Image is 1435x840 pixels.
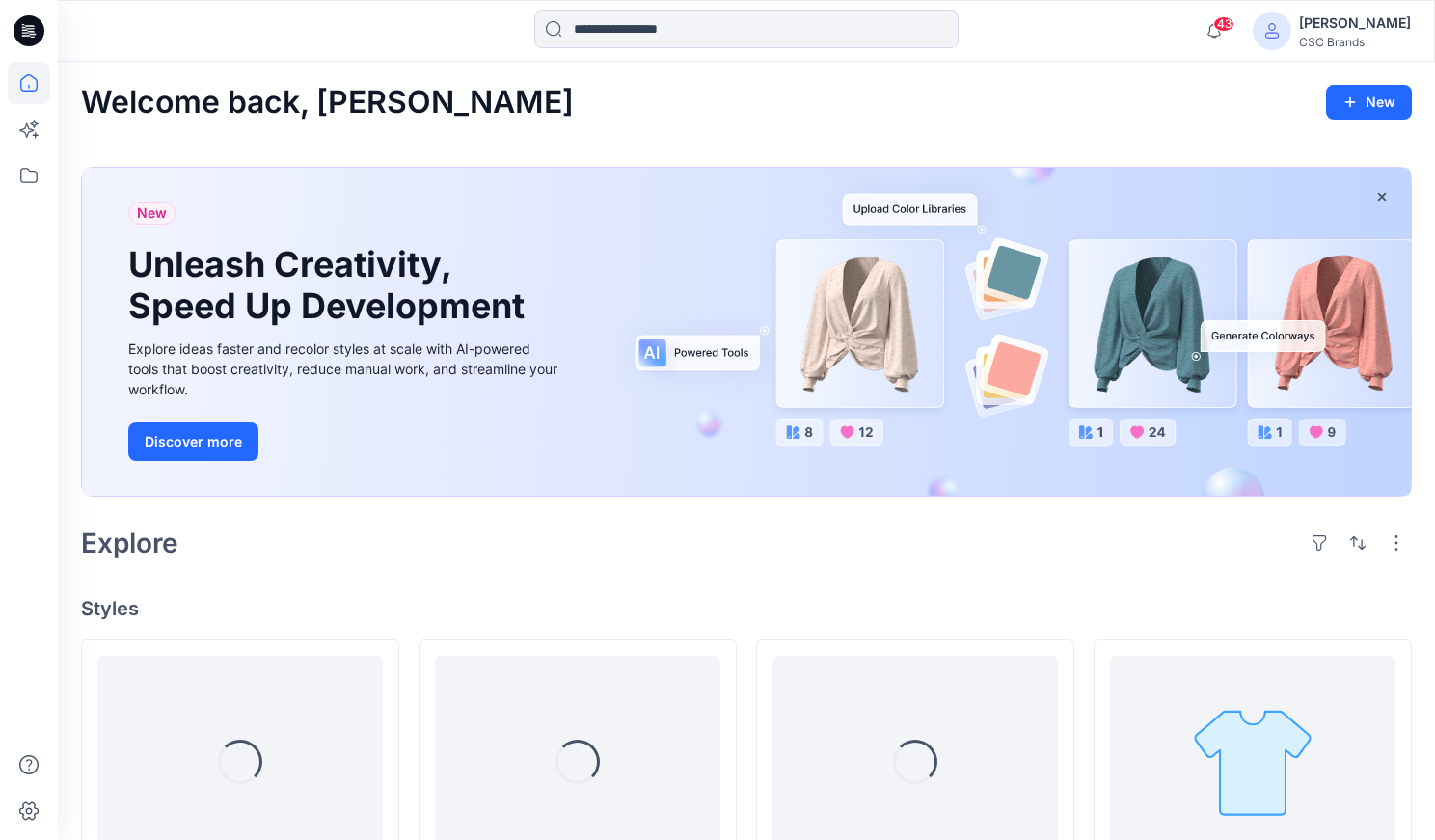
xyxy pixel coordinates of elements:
[81,528,178,558] h2: Explore
[128,339,562,399] div: Explore ideas faster and recolor styles at scale with AI-powered tools that boost creativity, red...
[1326,85,1412,120] button: New
[1299,35,1411,49] div: CSC Brands
[1264,23,1280,39] svg: avatar
[128,422,562,461] a: Discover more
[128,422,258,461] button: Discover more
[81,85,574,121] h2: Welcome back, [PERSON_NAME]
[1213,16,1234,32] span: 43
[81,597,1412,620] h4: Styles
[1299,12,1411,35] div: [PERSON_NAME]
[128,244,533,327] h1: Unleash Creativity, Speed Up Development
[137,202,167,225] span: New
